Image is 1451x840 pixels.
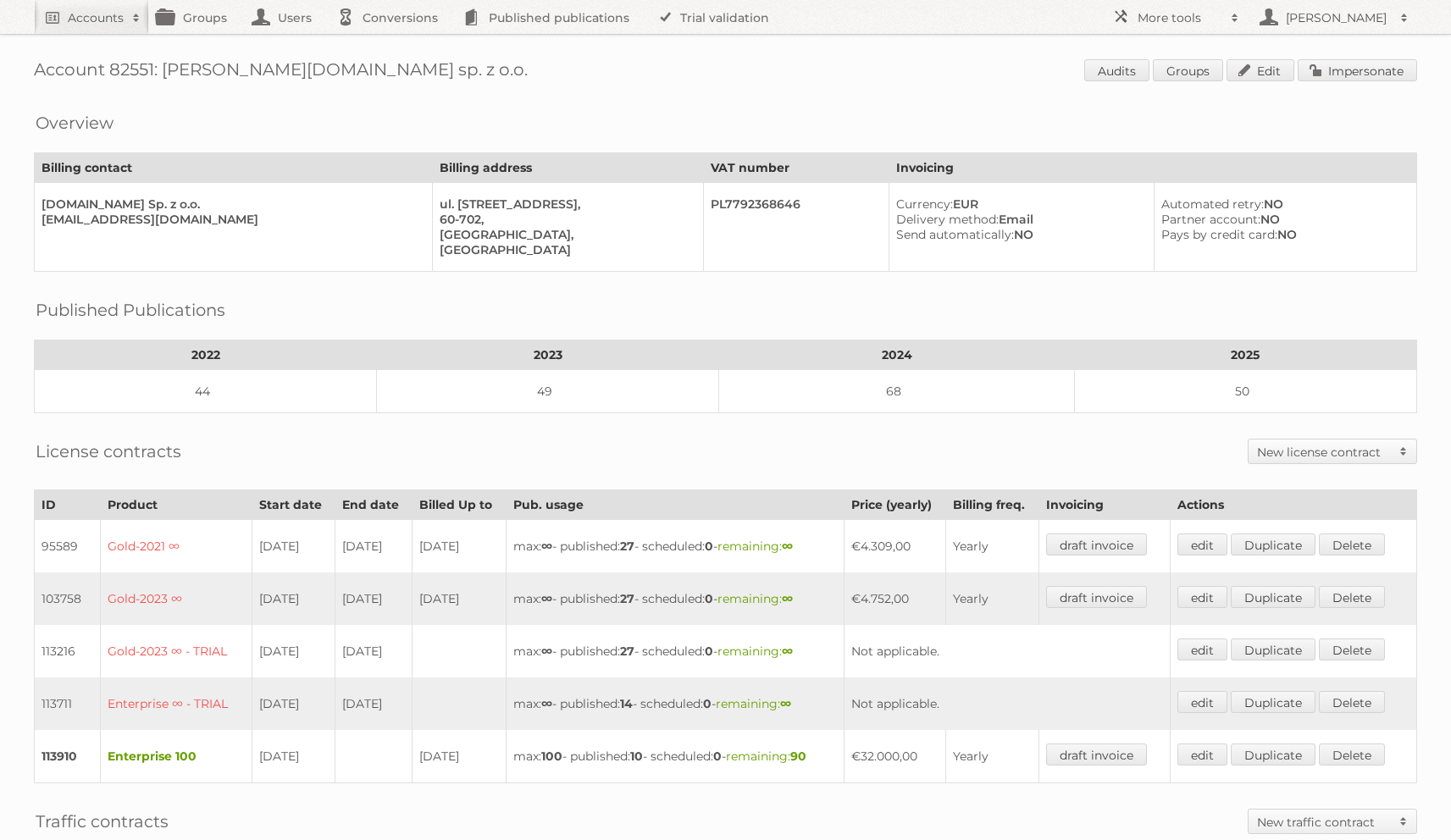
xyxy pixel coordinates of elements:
span: remaining: [716,696,791,711]
td: max: - published: - scheduled: - [506,730,844,783]
span: Toggle [1391,439,1416,463]
th: Start date [252,490,335,520]
strong: ∞ [541,539,552,554]
h2: Overview [36,110,114,135]
th: 2022 [35,340,377,370]
a: edit [1177,533,1227,555]
span: remaining: [717,591,793,606]
th: Price (yearly) [844,490,946,520]
strong: 0 [705,644,713,659]
th: 2023 [377,340,719,370]
td: 113910 [35,730,101,783]
th: End date [335,490,412,520]
h2: New traffic contract [1257,814,1391,831]
strong: 100 [541,749,562,764]
div: EUR [896,196,1140,212]
a: Impersonate [1298,59,1417,81]
a: Delete [1319,586,1385,608]
a: Duplicate [1231,691,1315,713]
a: edit [1177,743,1227,765]
strong: ∞ [541,696,552,711]
a: Edit [1227,59,1294,81]
strong: 27 [620,539,634,554]
a: Duplicate [1231,638,1315,660]
th: Actions [1171,490,1417,520]
span: Toggle [1391,810,1416,833]
div: NO [1161,227,1403,242]
td: 95589 [35,520,101,573]
td: max: - published: - scheduled: - [506,677,844,730]
a: Duplicate [1231,586,1315,608]
td: Not applicable. [844,625,1170,677]
td: [DATE] [335,572,412,625]
h2: Accounts [68,9,124,26]
td: €4.309,00 [844,520,946,573]
strong: ∞ [541,591,552,606]
td: 49 [377,370,719,413]
strong: 0 [713,749,722,764]
td: [DATE] [335,625,412,677]
span: remaining: [717,539,793,554]
span: Pays by credit card: [1161,227,1277,242]
td: 103758 [35,572,101,625]
h2: Published Publications [36,297,225,323]
span: remaining: [726,749,806,764]
strong: 0 [703,696,712,711]
strong: 0 [705,539,713,554]
div: 60-702, [440,212,690,227]
td: [DATE] [252,730,335,783]
strong: 14 [620,696,633,711]
td: [DATE] [252,520,335,573]
h2: License contracts [36,439,181,464]
td: [DATE] [335,677,412,730]
a: draft invoice [1046,586,1147,608]
td: max: - published: - scheduled: - [506,520,844,573]
strong: 90 [790,749,806,764]
div: [GEOGRAPHIC_DATA] [440,242,690,257]
td: 50 [1074,370,1416,413]
td: 68 [719,370,1075,413]
h2: More tools [1138,9,1222,26]
th: Pub. usage [506,490,844,520]
strong: 27 [620,644,634,659]
td: [DATE] [252,625,335,677]
td: €32.000,00 [844,730,946,783]
h2: Traffic contracts [36,809,169,834]
span: Delivery method: [896,212,999,227]
a: draft invoice [1046,533,1147,555]
strong: ∞ [782,539,793,554]
span: Partner account: [1161,212,1260,227]
a: Duplicate [1231,533,1315,555]
th: 2024 [719,340,1075,370]
th: Invoicing [889,153,1417,183]
td: Not applicable. [844,677,1170,730]
strong: ∞ [782,644,793,659]
td: Enterprise 100 [100,730,252,783]
a: New traffic contract [1249,810,1416,833]
a: draft invoice [1046,743,1147,765]
div: NO [1161,212,1403,227]
td: Gold-2021 ∞ [100,520,252,573]
span: remaining: [717,644,793,659]
span: Currency: [896,196,953,212]
div: ul. [STREET_ADDRESS], [440,196,690,212]
a: edit [1177,586,1227,608]
th: ID [35,490,101,520]
th: Product [100,490,252,520]
td: [DATE] [335,520,412,573]
h1: Account 82551: [PERSON_NAME][DOMAIN_NAME] sp. z o.o. [34,59,1417,85]
a: Delete [1319,533,1385,555]
td: 44 [35,370,377,413]
a: Delete [1319,691,1385,713]
a: edit [1177,691,1227,713]
td: Yearly [946,520,1039,573]
th: Billing address [433,153,704,183]
th: Billing freq. [946,490,1039,520]
strong: 10 [630,749,643,764]
div: [EMAIL_ADDRESS][DOMAIN_NAME] [42,212,418,227]
a: Audits [1084,59,1149,81]
a: Delete [1319,743,1385,765]
a: Delete [1319,638,1385,660]
strong: 0 [705,591,713,606]
div: Email [896,212,1140,227]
